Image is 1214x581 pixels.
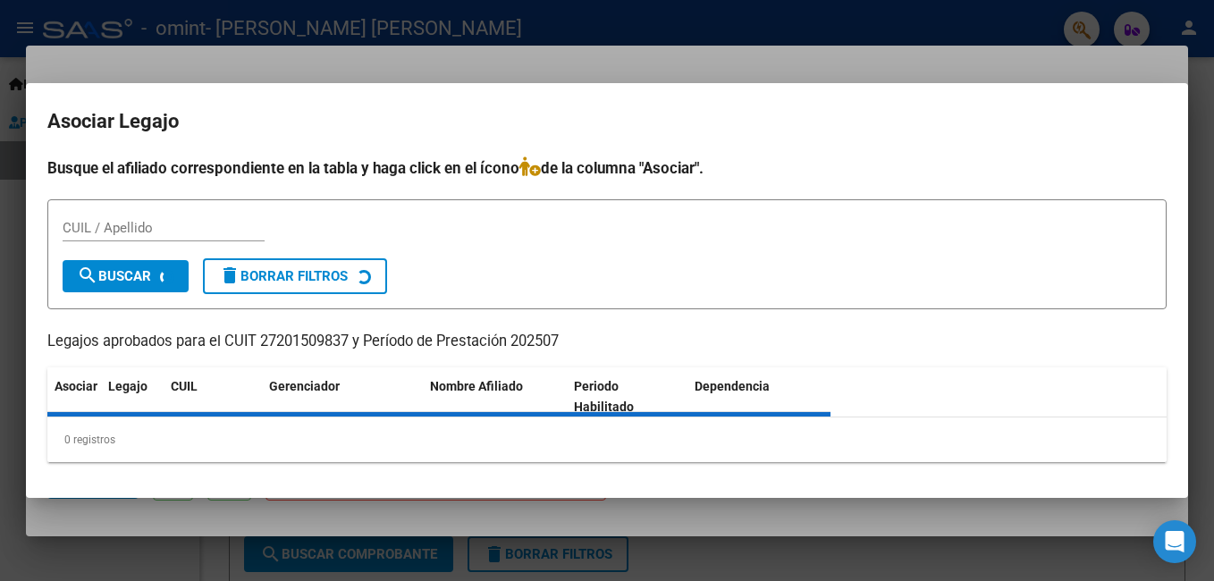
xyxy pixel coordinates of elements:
div: 0 registros [47,417,1167,462]
span: Buscar [77,268,151,284]
span: Periodo Habilitado [574,379,634,414]
datatable-header-cell: CUIL [164,367,262,426]
datatable-header-cell: Legajo [101,367,164,426]
span: Legajo [108,379,148,393]
datatable-header-cell: Gerenciador [262,367,423,426]
h2: Asociar Legajo [47,105,1167,139]
span: Gerenciador [269,379,340,393]
mat-icon: search [77,265,98,286]
span: CUIL [171,379,198,393]
div: Open Intercom Messenger [1153,520,1196,563]
datatable-header-cell: Asociar [47,367,101,426]
datatable-header-cell: Periodo Habilitado [567,367,687,426]
p: Legajos aprobados para el CUIT 27201509837 y Período de Prestación 202507 [47,331,1167,353]
button: Borrar Filtros [203,258,387,294]
span: Nombre Afiliado [430,379,523,393]
datatable-header-cell: Dependencia [687,367,831,426]
span: Borrar Filtros [219,268,348,284]
h4: Busque el afiliado correspondiente en la tabla y haga click en el ícono de la columna "Asociar". [47,156,1167,180]
button: Buscar [63,260,189,292]
datatable-header-cell: Nombre Afiliado [423,367,567,426]
span: Dependencia [695,379,770,393]
span: Asociar [55,379,97,393]
mat-icon: delete [219,265,240,286]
